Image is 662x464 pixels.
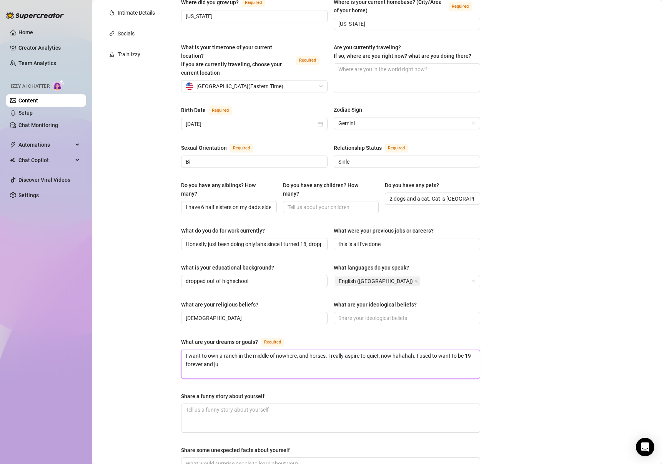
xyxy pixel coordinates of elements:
[296,56,319,65] span: Required
[181,226,265,235] div: What do you do for work currently?
[334,144,382,152] div: Relationship Status
[18,139,73,151] span: Automations
[196,80,283,92] span: [GEOGRAPHIC_DATA] ( Eastern Time )
[181,337,293,347] label: What are your dreams or goals?
[118,50,140,59] div: Train Izzy
[414,279,418,283] span: close
[334,263,409,272] div: What languages do you speak?
[181,44,282,76] span: What is your timezone of your current location? If you are currently traveling, choose your curre...
[18,122,58,128] a: Chat Monitoring
[449,2,472,11] span: Required
[18,192,39,198] a: Settings
[338,20,474,28] input: Where is your current homebase? (City/Area of your home)
[283,181,379,198] label: Do you have any children? How many?
[261,338,284,347] span: Required
[385,144,408,152] span: Required
[186,12,321,20] input: Where did you grow up?
[209,106,232,115] span: Required
[334,226,439,235] label: What were your previous jobs or careers?
[186,120,316,128] input: Birth Date
[181,404,480,432] textarea: Share a funny story about yourself
[334,300,422,309] label: What are your ideological beliefs?
[385,181,444,189] label: Do you have any pets?
[186,277,321,285] input: What is your educational background?
[118,8,155,17] div: Intimate Details
[335,276,420,286] span: English (US)
[385,181,439,189] div: Do you have any pets?
[186,82,193,90] img: us
[181,300,264,309] label: What are your religious beliefs?
[181,263,279,272] label: What is your educational background?
[338,240,474,248] input: What were your previous jobs or careers?
[334,300,417,309] div: What are your ideological beliefs?
[186,314,321,322] input: What are your religious beliefs?
[10,157,15,163] img: Chat Copilot
[181,392,270,400] label: Share a funny story about yourself
[636,438,654,456] div: Open Intercom Messenger
[18,29,33,35] a: Home
[18,154,73,166] span: Chat Copilot
[186,240,321,248] input: What do you do for work currently?
[109,31,115,36] span: link
[338,314,474,322] input: What are your ideological beliefs?
[118,29,135,38] div: Socials
[230,144,253,152] span: Required
[18,97,38,104] a: Content
[18,177,70,183] a: Discover Viral Videos
[181,300,258,309] div: What are your religious beliefs?
[18,42,80,54] a: Creator Analytics
[181,144,227,152] div: Sexual Orientation
[18,110,33,116] a: Setup
[334,44,471,59] span: Are you currently traveling? If so, where are you right now? what are you doing there?
[181,106,206,114] div: Birth Date
[288,203,373,211] input: Do you have any children? How many?
[181,350,480,379] textarea: What are your dreams or goals?
[334,106,368,114] label: Zodiac Sign
[334,143,416,152] label: Relationship Status
[181,181,277,198] label: Do you have any siblings? How many?
[186,203,271,211] input: Do you have any siblings? How many?
[186,157,321,166] input: Sexual Orientation
[181,446,290,454] div: Share some unexpected facts about yourself
[10,142,16,148] span: thunderbolt
[181,106,240,115] label: Birth Date
[339,277,413,285] span: English ([GEOGRAPHIC_DATA])
[181,446,295,454] label: Share some unexpected facts about yourself
[334,106,362,114] div: Zodiac Sign
[283,181,373,198] div: Do you have any children? How many?
[6,12,64,19] img: logo-BBDzfeDw.svg
[422,276,423,286] input: What languages do you speak?
[334,226,434,235] div: What were your previous jobs or careers?
[181,338,258,346] div: What are your dreams or goals?
[18,60,56,66] a: Team Analytics
[181,263,274,272] div: What is your educational background?
[338,157,474,166] input: Relationship Status
[109,52,115,57] span: experiment
[11,83,50,90] span: Izzy AI Chatter
[181,143,261,152] label: Sexual Orientation
[181,181,271,198] div: Do you have any siblings? How many?
[389,194,474,203] input: Do you have any pets?
[181,226,270,235] label: What do you do for work currently?
[181,392,264,400] div: Share a funny story about yourself
[53,80,65,91] img: AI Chatter
[334,263,414,272] label: What languages do you speak?
[338,117,476,129] span: Gemini
[109,10,115,15] span: fire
